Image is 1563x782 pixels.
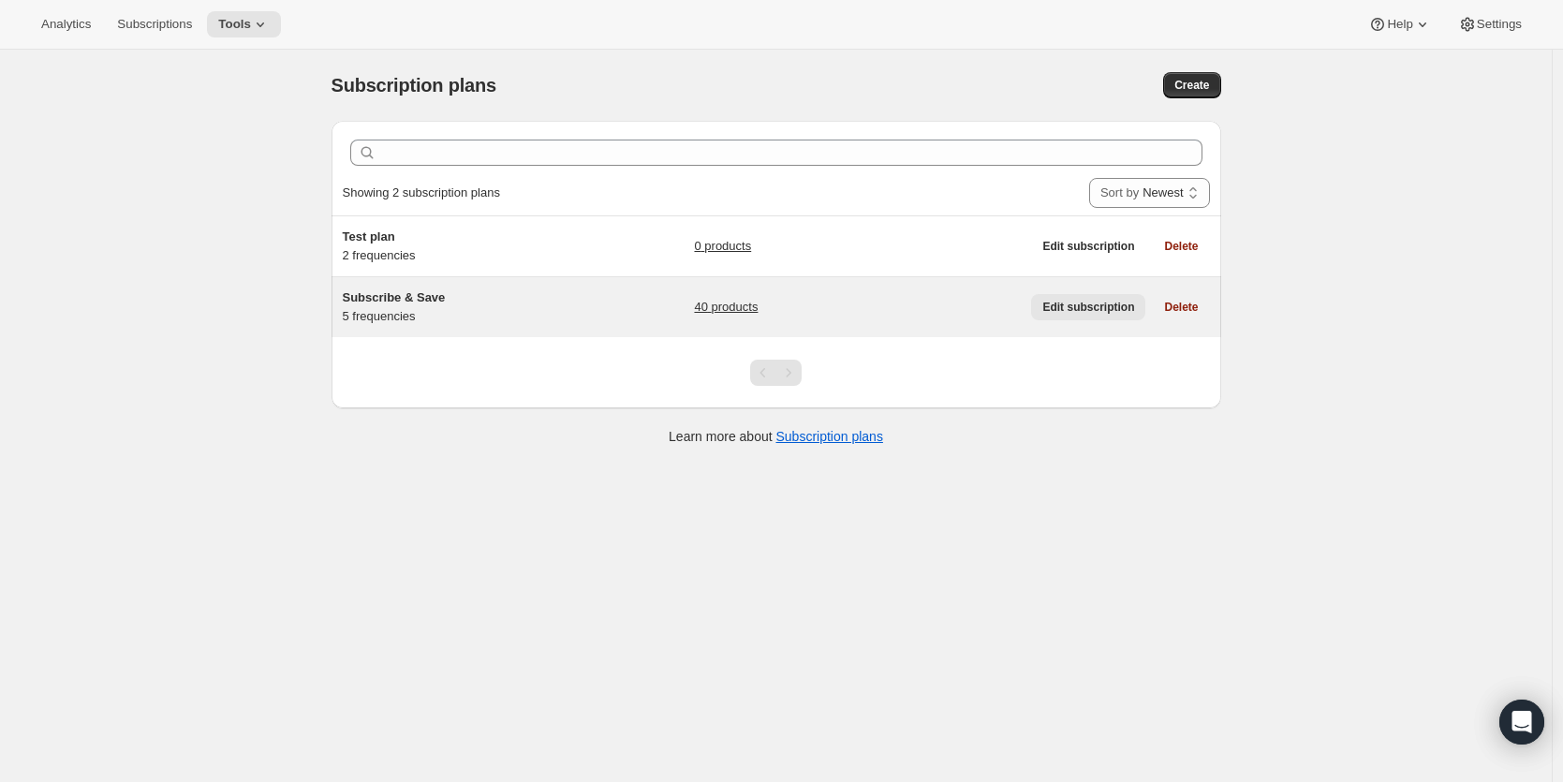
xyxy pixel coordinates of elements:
button: Tools [207,11,281,37]
div: 2 frequencies [343,228,577,265]
span: Settings [1477,17,1522,32]
span: Subscription plans [332,75,496,96]
span: Delete [1164,239,1198,254]
span: Delete [1164,300,1198,315]
button: Edit subscription [1031,294,1145,320]
span: Showing 2 subscription plans [343,185,500,199]
nav: Pagination [750,360,802,386]
button: Edit subscription [1031,233,1145,259]
a: 0 products [694,237,751,256]
div: 5 frequencies [343,288,577,326]
span: Edit subscription [1042,239,1134,254]
span: Tools [218,17,251,32]
span: Analytics [41,17,91,32]
span: Test plan [343,229,395,243]
div: Open Intercom Messenger [1499,700,1544,745]
span: Edit subscription [1042,300,1134,315]
button: Delete [1153,294,1209,320]
button: Create [1163,72,1220,98]
span: Subscriptions [117,17,192,32]
a: 40 products [694,298,758,317]
button: Settings [1447,11,1533,37]
span: Help [1387,17,1412,32]
span: Subscribe & Save [343,290,446,304]
a: Subscription plans [776,429,883,444]
button: Subscriptions [106,11,203,37]
p: Learn more about [669,427,883,446]
button: Delete [1153,233,1209,259]
span: Create [1174,78,1209,93]
button: Analytics [30,11,102,37]
button: Help [1357,11,1442,37]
